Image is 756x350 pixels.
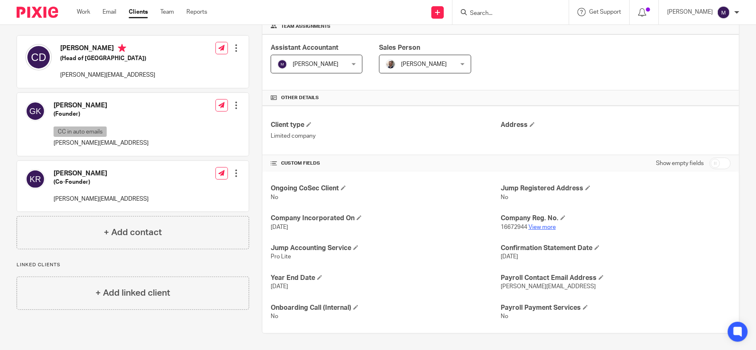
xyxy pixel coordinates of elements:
[103,8,116,16] a: Email
[528,224,556,230] a: View more
[77,8,90,16] a: Work
[160,8,174,16] a: Team
[277,59,287,69] img: svg%3E
[501,304,731,312] h4: Payroll Payment Services
[186,8,207,16] a: Reports
[104,226,162,239] h4: + Add contact
[271,304,501,312] h4: Onboarding Call (Internal)
[60,44,155,54] h4: [PERSON_NAME]
[281,95,319,101] span: Other details
[501,254,518,260] span: [DATE]
[60,71,155,79] p: [PERSON_NAME][EMAIL_ADDRESS]
[271,254,291,260] span: Pro Lite
[129,8,148,16] a: Clients
[17,262,249,268] p: Linked clients
[118,44,126,52] i: Primary
[386,59,396,69] img: Matt%20Circle.png
[501,314,508,319] span: No
[17,7,58,18] img: Pixie
[501,184,731,193] h4: Jump Registered Address
[469,10,544,17] input: Search
[501,224,527,230] span: 16672944
[501,284,596,289] span: [PERSON_NAME][EMAIL_ADDRESS]
[667,8,713,16] p: [PERSON_NAME]
[501,274,731,282] h4: Payroll Contact Email Address
[271,132,501,140] p: Limited company
[54,110,149,118] h5: (Founder)
[271,121,501,129] h4: Client type
[379,44,420,51] span: Sales Person
[401,61,447,67] span: [PERSON_NAME]
[501,244,731,253] h4: Confirmation Statement Date
[501,194,508,200] span: No
[271,184,501,193] h4: Ongoing CoSec Client
[54,139,149,147] p: [PERSON_NAME][EMAIL_ADDRESS]
[271,314,278,319] span: No
[271,214,501,223] h4: Company Incorporated On
[54,178,149,186] h5: (Co-Founder)
[25,101,45,121] img: svg%3E
[717,6,730,19] img: svg%3E
[54,195,149,203] p: [PERSON_NAME][EMAIL_ADDRESS]
[60,54,155,63] h5: (Head of [GEOGRAPHIC_DATA])
[271,224,288,230] span: [DATE]
[656,159,704,168] label: Show empty fields
[271,194,278,200] span: No
[54,126,107,137] p: CC in auto emails
[271,284,288,289] span: [DATE]
[25,44,52,70] img: svg%3E
[95,287,170,299] h4: + Add linked client
[271,274,501,282] h4: Year End Date
[293,61,338,67] span: [PERSON_NAME]
[271,160,501,167] h4: CUSTOM FIELDS
[54,101,149,110] h4: [PERSON_NAME]
[25,169,45,189] img: svg%3E
[589,9,621,15] span: Get Support
[501,121,731,129] h4: Address
[281,23,330,30] span: Team assignments
[54,169,149,178] h4: [PERSON_NAME]
[271,244,501,253] h4: Jump Accounting Service
[501,214,731,223] h4: Company Reg. No.
[271,44,338,51] span: Assistant Accountant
